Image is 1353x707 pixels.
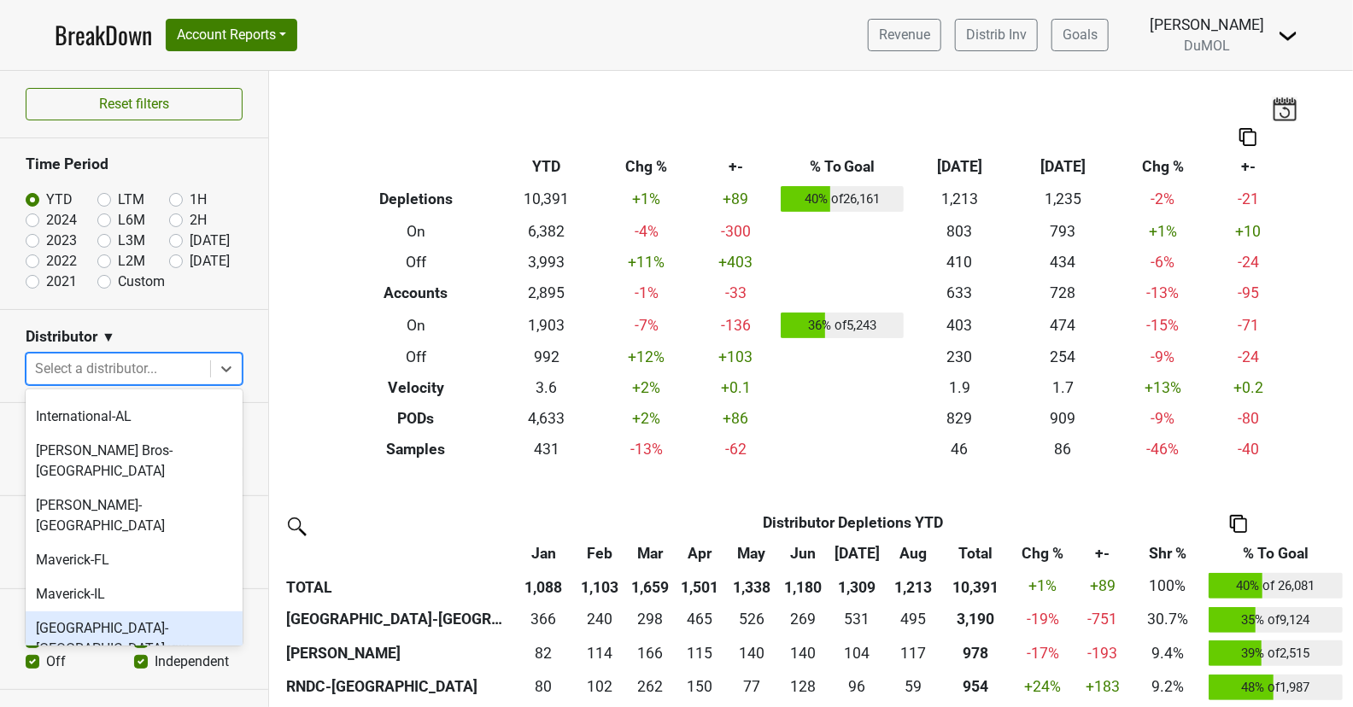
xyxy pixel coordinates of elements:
[1272,96,1297,120] img: last_updated_date
[890,675,937,698] div: 59
[729,608,774,630] div: 526
[1079,608,1127,630] div: -751
[779,569,829,603] th: 1,180
[26,400,243,434] div: International-AL
[1115,373,1211,404] td: +13 %
[908,434,1011,465] td: 46
[118,272,165,292] label: Custom
[575,670,624,704] td: 102.4
[1115,434,1211,465] td: -46 %
[779,538,829,569] th: Jun: activate to sort column ascending
[886,603,940,637] td: 495
[282,511,309,539] img: filter
[1011,538,1075,569] th: Chg %: activate to sort column ascending
[945,642,1007,664] div: 978
[890,608,937,630] div: 495
[1211,403,1285,434] td: -80
[1211,342,1285,373] td: -24
[1211,216,1285,247] td: +10
[1011,403,1115,434] td: 909
[337,342,495,373] th: Off
[46,272,77,292] label: 2021
[679,642,720,664] div: 115
[694,342,776,373] td: +103
[729,675,774,698] div: 77
[1079,642,1127,664] div: -193
[337,278,495,308] th: Accounts
[26,328,97,346] h3: Distributor
[782,608,823,630] div: 269
[1211,183,1285,217] td: -21
[940,670,1011,704] th: 953.802
[1131,538,1205,569] th: Shr %: activate to sort column ascending
[1011,603,1075,637] td: -19 %
[1029,577,1057,594] span: +1%
[955,19,1038,51] a: Distrib Inv
[725,670,779,704] td: 76.666
[598,403,694,434] td: +2 %
[579,608,620,630] div: 240
[945,608,1007,630] div: 3,190
[575,603,624,637] td: 240.1
[1230,515,1247,533] img: Copy to clipboard
[598,373,694,404] td: +2 %
[676,569,725,603] th: 1,501
[945,675,1007,698] div: 954
[940,538,1011,569] th: Total: activate to sort column ascending
[46,251,77,272] label: 2022
[694,403,776,434] td: +86
[886,538,940,569] th: Aug: activate to sort column ascending
[1184,38,1230,54] span: DuMOL
[624,538,676,569] th: Mar: activate to sort column ascending
[725,569,779,603] th: 1,338
[337,434,495,465] th: Samples
[512,538,575,569] th: Jan: activate to sort column ascending
[694,216,776,247] td: -300
[495,216,598,247] td: 6,382
[1079,675,1127,698] div: +183
[886,636,940,670] td: 117
[886,569,940,603] th: 1,213
[575,538,624,569] th: Feb: activate to sort column ascending
[517,642,571,664] div: 82
[1011,636,1075,670] td: -17 %
[779,636,829,670] td: 139.834
[512,569,575,603] th: 1,088
[46,231,77,251] label: 2023
[118,190,144,210] label: LTM
[829,538,887,569] th: Jul: activate to sort column ascending
[118,231,145,251] label: L3M
[337,247,495,278] th: Off
[940,603,1011,637] th: 3189.603
[1115,152,1211,183] th: Chg %
[940,636,1011,670] th: 978.169
[517,675,571,698] div: 80
[890,642,937,664] div: 117
[118,251,145,272] label: L2M
[1115,247,1211,278] td: -6 %
[829,670,887,704] td: 95.833
[1075,538,1130,569] th: +-: activate to sort column ascending
[1011,152,1115,183] th: [DATE]
[725,603,779,637] td: 525.665
[1115,308,1211,342] td: -15 %
[725,636,779,670] td: 140.333
[829,636,887,670] td: 104.167
[575,636,624,670] td: 114.167
[908,152,1011,183] th: [DATE]
[676,603,725,637] td: 465.334
[1211,308,1285,342] td: -71
[694,373,776,404] td: +0.1
[598,434,694,465] td: -13 %
[337,308,495,342] th: On
[579,675,620,698] div: 102
[679,608,720,630] div: 465
[495,247,598,278] td: 3,993
[629,675,671,698] div: 262
[629,608,671,630] div: 298
[118,210,145,231] label: L6M
[676,538,725,569] th: Apr: activate to sort column ascending
[1239,128,1256,146] img: Copy to clipboard
[908,342,1011,373] td: 230
[676,636,725,670] td: 114.666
